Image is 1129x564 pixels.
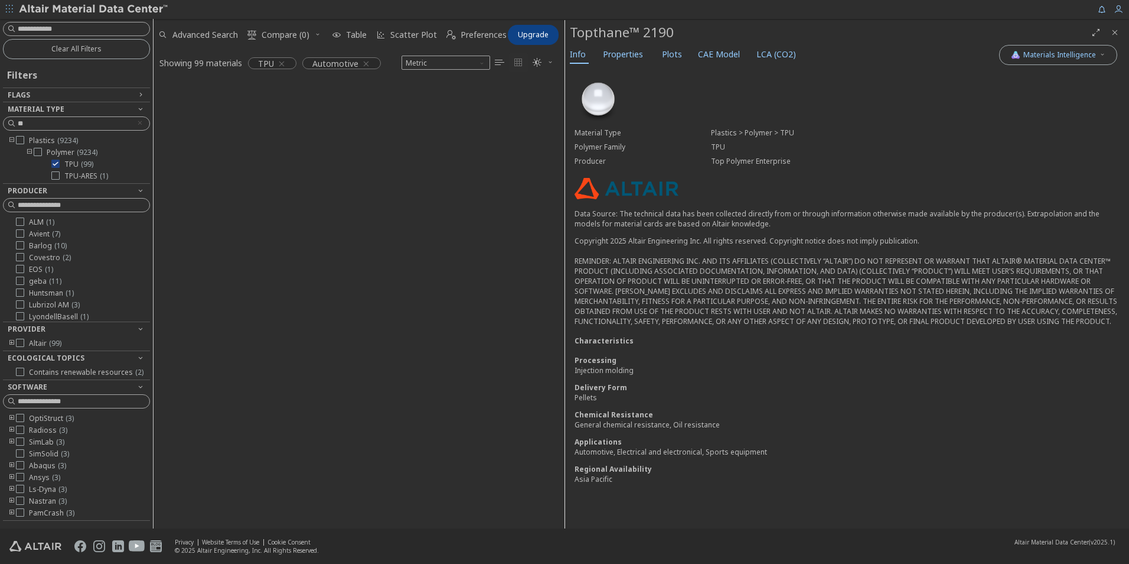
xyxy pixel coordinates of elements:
button: Upgrade [508,25,559,45]
span: Polymer [47,148,97,157]
span: ( 99 ) [49,338,61,348]
img: Logo - Provider [575,178,678,199]
span: ( 3 ) [71,300,80,310]
div: Pellets [575,393,1120,403]
i: toogle group [8,508,16,518]
button: Table View [490,53,509,72]
a: Privacy [175,538,194,546]
div: Applications [575,437,1120,447]
div: Plastics > Polymer > TPU [711,128,1120,138]
div: Unit System [402,56,490,70]
span: TPU [258,58,274,69]
span: ( 7 ) [52,229,60,239]
div: Automotive, Electrical and electronical, Sports equipment [575,447,1120,457]
i:  [247,30,257,40]
span: ( 3 ) [66,508,74,518]
span: Metric [402,56,490,70]
span: ALM [29,218,54,227]
span: ( 1 ) [45,264,53,274]
span: Compare (0) [262,31,309,39]
a: Website Terms of Use [202,538,259,546]
div: Filters [3,59,43,87]
i:  [533,58,542,67]
div: Injection molding [575,365,1120,375]
span: ( 1 ) [66,288,74,298]
span: Flags [8,90,30,100]
span: Barlog [29,241,67,251]
i: toogle group [8,485,16,494]
div: Copyright 2025 Altair Engineering Inc. All rights reserved. Copyright notice does not imply publi... [575,236,1120,326]
i: toogle group [8,339,16,348]
div: grid [154,75,564,529]
span: Material Type [8,104,64,114]
span: Provider [8,324,45,334]
span: LyondellBasell [29,312,89,322]
span: Plastics [29,136,78,145]
a: Cookie Consent [267,538,311,546]
i: toogle group [8,414,16,423]
div: (v2025.1) [1014,538,1115,546]
span: Abaqus [29,461,66,471]
span: Automotive [312,58,358,69]
div: Regional Availability [575,464,1120,474]
span: ( 3 ) [58,461,66,471]
div: Showing 99 materials [159,57,242,69]
span: Properties [603,45,643,64]
div: Material Type [575,128,711,138]
span: TPU [64,160,93,169]
button: Ecological Topics [3,351,150,365]
div: Asia Pacific [575,474,1120,484]
button: AI CopilotMaterials Intelligence [999,45,1117,65]
span: ( 3 ) [52,472,60,482]
span: ( 3 ) [59,425,67,435]
span: ( 3 ) [61,449,69,459]
span: Info [570,45,586,64]
i: toogle group [8,497,16,506]
span: SimLab [29,437,64,447]
span: Altair [29,339,61,348]
span: ( 1 ) [46,217,54,227]
span: ( 11 ) [49,276,61,286]
img: Altair Material Data Center [19,4,169,15]
button: Material Type [3,102,150,116]
div: Top Polymer Enterprise [711,157,1120,166]
i: toogle group [25,148,34,157]
span: ( 1 ) [100,171,108,181]
span: OptiStruct [29,414,74,423]
div: Topthane™ 2190 [570,23,1086,42]
button: Clear text [130,117,149,130]
span: Huntsman [29,289,74,298]
span: Radioss [29,426,67,435]
span: SimSolid [29,449,69,459]
button: Tile View [509,53,528,72]
span: ( 3 ) [66,413,74,423]
i: toogle group [8,473,16,482]
span: Materials Intelligence [1023,50,1096,60]
span: Advanced Search [172,31,238,39]
span: Nastran [29,497,67,506]
span: ( 9234 ) [57,135,78,145]
img: AI Copilot [1011,50,1020,60]
i: toogle group [8,136,16,145]
button: Full Screen [1086,23,1105,42]
span: geba [29,277,61,286]
button: Flags [3,88,150,102]
i: toogle group [8,437,16,447]
span: ( 1 ) [80,312,89,322]
span: TPU-ARES [64,171,108,181]
div: Polymer Family [575,142,711,152]
div: General chemical resistance, Oil resistance [575,420,1120,430]
span: ( 3 ) [58,484,67,494]
div: Producer [575,157,711,166]
div: Processing [575,355,1120,365]
span: Avient [29,229,60,239]
span: Contains renewable resources [29,368,143,377]
div: TPU [711,142,1120,152]
button: Clear All Filters [3,39,150,59]
span: LCA (CO2) [756,45,796,64]
button: Theme [528,53,559,72]
img: Material Type Image [575,76,622,124]
div: © 2025 Altair Engineering, Inc. All Rights Reserved. [175,546,319,555]
span: Producer [8,186,47,196]
div: Chemical Resistance [575,410,1120,420]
